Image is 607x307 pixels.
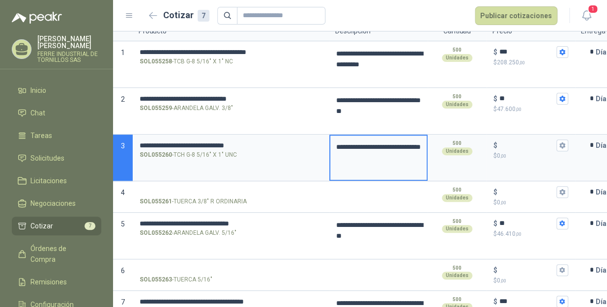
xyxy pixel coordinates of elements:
input: SOL055259-ARANDELA GALV. 3/8" [140,95,322,103]
p: $ [493,265,497,276]
span: 1 [121,49,125,56]
input: SOL055262-ARANDELA GALV. 5/16" [140,220,322,227]
a: Órdenes de Compra [12,239,101,269]
span: Solicitudes [30,153,64,164]
p: 500 [453,218,462,225]
p: - TCB G-8 5/16" X 1" NC [140,57,233,66]
a: Remisiones [12,273,101,291]
button: $$0,00 [556,140,568,151]
div: Unidades [442,147,472,155]
div: Unidades [442,225,472,233]
span: ,00 [500,200,506,205]
span: 7 [85,222,95,230]
span: 5 [121,220,125,228]
p: - TUERCA 3/8" R ORDINARIA [140,197,247,206]
strong: SOL055258 [140,57,172,66]
p: $ [493,140,497,151]
p: $ [493,93,497,104]
input: $$0,00 [499,141,554,149]
div: Unidades [442,101,472,109]
input: SOL055264-TCB G-5 3/8" X 2" [140,298,322,306]
p: Producto [133,22,329,41]
a: Tareas [12,126,101,145]
p: $ [493,58,568,67]
a: Licitaciones [12,171,101,190]
input: $$0,00 [499,188,554,195]
strong: SOL055261 [140,197,172,206]
h2: Cotizar [163,8,209,22]
span: 1 [587,4,598,14]
p: $ [493,296,497,307]
p: $ [493,105,568,114]
p: - ARANDELA GALV. 5/16" [140,228,236,238]
p: - TCH G-8 5/16" X 1" UNC [140,150,237,160]
input: SOL055261-TUERCA 3/8" R ORDINARIA [140,189,322,196]
p: Descripción [329,22,428,41]
p: $ [493,187,497,197]
span: 46.410 [497,230,521,237]
div: Unidades [442,194,472,202]
span: 208.250 [497,59,525,66]
p: 500 [453,93,462,101]
a: Chat [12,104,101,122]
strong: SOL055262 [140,228,172,238]
p: $ [493,276,568,285]
span: Inicio [30,85,46,96]
span: Negociaciones [30,198,76,209]
button: $$208.250,00 [556,46,568,58]
input: $$0,00 [499,266,554,274]
span: Licitaciones [30,175,67,186]
p: Precio [487,22,575,41]
span: Cotizar [30,221,53,231]
p: $ [493,151,568,161]
p: - TUERCA 5/16" [140,275,212,284]
p: FERRE INDUSTRIAL DE TORNILLOS SAS [37,51,101,63]
span: 47.600 [497,106,521,112]
button: 1 [578,7,595,25]
a: Solicitudes [12,149,101,167]
button: $$46.410,00 [556,218,568,229]
input: $$208.250,00 [499,48,554,56]
input: $$47.600,00 [499,95,554,102]
span: 0 [497,152,506,159]
p: - ARANDELA GALV. 3/8" [140,104,233,113]
span: 7 [121,298,125,306]
p: $ [493,218,497,229]
span: 0 [497,199,506,206]
strong: SOL055259 [140,104,172,113]
p: Cantidad [428,22,487,41]
p: 500 [453,296,462,304]
span: 2 [121,95,125,103]
p: [PERSON_NAME] [PERSON_NAME] [37,35,101,49]
input: SOL055258-TCB G-8 5/16" X 1" NC [140,49,322,56]
a: Cotizar7 [12,217,101,235]
button: $$0,00 [556,264,568,276]
input: SOL055263-TUERCA 5/16" [140,267,322,274]
div: Unidades [442,54,472,62]
span: ,00 [516,231,521,237]
span: ,00 [500,153,506,159]
img: Logo peakr [12,12,62,24]
a: Inicio [12,81,101,100]
span: 3 [121,142,125,150]
span: ,00 [519,60,525,65]
button: Publicar cotizaciones [475,6,557,25]
a: Negociaciones [12,194,101,213]
p: 500 [453,264,462,272]
div: Unidades [442,272,472,279]
strong: SOL055260 [140,150,172,160]
span: Remisiones [30,277,67,287]
span: Chat [30,108,45,118]
p: 500 [453,140,462,147]
strong: SOL055263 [140,275,172,284]
span: 0 [497,277,506,284]
span: 4 [121,189,125,196]
div: 7 [198,10,209,22]
button: $$47.600,00 [556,93,568,105]
p: 500 [453,186,462,194]
span: 6 [121,267,125,275]
input: SOL055260-TCH G-8 5/16" X 1" UNC [140,142,322,149]
span: ,00 [500,278,506,283]
span: Tareas [30,130,52,141]
p: $ [493,229,568,239]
